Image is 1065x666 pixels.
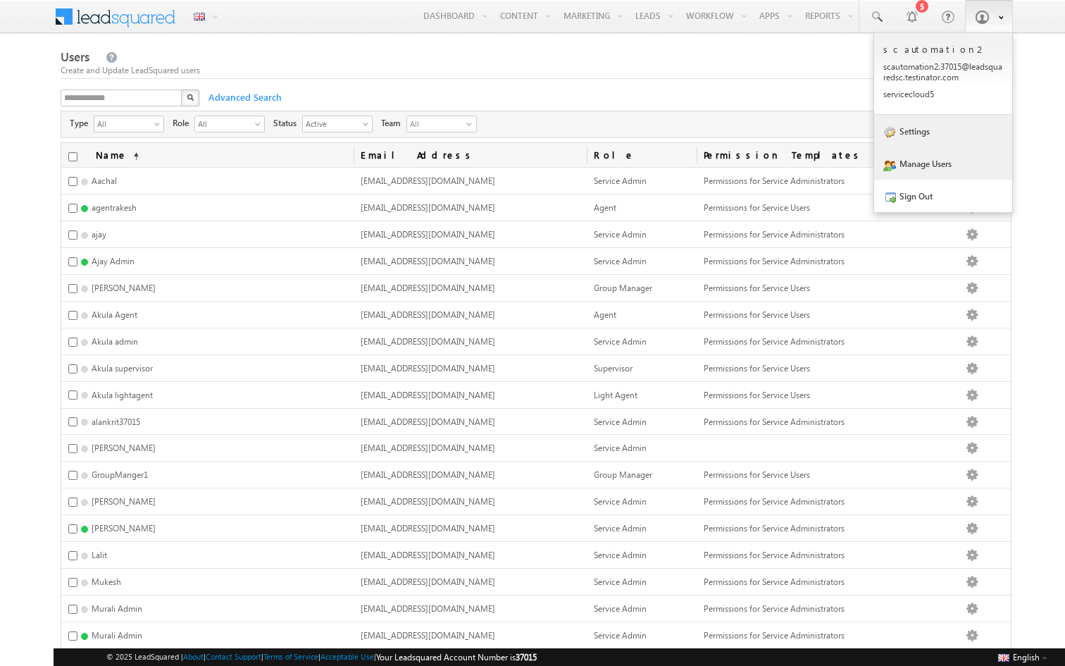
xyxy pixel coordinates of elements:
[61,49,89,65] span: Users
[127,151,139,162] span: (sorted ascending)
[361,417,495,427] span: [EMAIL_ADDRESS][DOMAIN_NAME]
[1013,652,1040,662] span: English
[361,603,495,614] span: [EMAIL_ADDRESS][DOMAIN_NAME]
[361,630,495,641] span: [EMAIL_ADDRESS][DOMAIN_NAME]
[273,117,302,130] span: Status
[587,143,697,167] a: Role
[704,523,845,534] span: Permissions for Service Administrators
[874,180,1012,212] a: Sign Out
[594,630,647,641] span: Service Admin
[106,650,537,664] span: © 2025 LeadSquared | | | | |
[361,469,495,480] span: [EMAIL_ADDRESS][DOMAIN_NAME]
[874,33,1012,115] a: scautomation2 scautomation2.37015@leadsquaredsc.testinator.com servicecloud5
[594,202,616,213] span: Agent
[92,417,140,427] span: alankrit37015
[320,652,374,661] a: Acceptable Use
[195,116,253,130] span: All
[183,652,204,661] a: About
[704,202,810,213] span: Permissions for Service Users
[594,417,647,427] span: Service Admin
[154,120,166,128] span: select
[594,603,647,614] span: Service Admin
[874,147,1012,180] a: Manage Users
[92,309,137,320] span: Akula Agent
[516,652,537,662] span: 37015
[594,390,637,400] span: Light Agent
[92,550,107,560] span: Lalit
[995,648,1051,665] button: English
[361,309,495,320] span: [EMAIL_ADDRESS][DOMAIN_NAME]
[361,202,495,213] span: [EMAIL_ADDRESS][DOMAIN_NAME]
[594,336,647,347] span: Service Admin
[92,175,117,186] span: Aachal
[883,89,1003,99] p: servi ceclo ud5
[92,283,156,293] span: [PERSON_NAME]
[704,390,810,400] span: Permissions for Service Users
[361,390,495,400] span: [EMAIL_ADDRESS][DOMAIN_NAME]
[361,576,495,587] span: [EMAIL_ADDRESS][DOMAIN_NAME]
[704,550,845,560] span: Permissions for Service Administrators
[92,630,142,641] span: Murali Admin
[187,94,194,101] img: Search
[361,229,495,240] span: [EMAIL_ADDRESS][DOMAIN_NAME]
[594,256,647,266] span: Service Admin
[594,309,616,320] span: Agent
[263,652,318,661] a: Terms of Service
[361,363,495,374] span: [EMAIL_ADDRESS][DOMAIN_NAME]
[61,64,1012,77] div: Create and Update LeadSquared users
[361,443,495,453] span: [EMAIL_ADDRESS][DOMAIN_NAME]
[92,523,156,534] span: [PERSON_NAME]
[92,390,153,400] span: Akula lightagent
[92,363,153,374] span: Akula supervisor
[303,116,361,130] span: Active
[361,496,495,507] span: [EMAIL_ADDRESS][DOMAIN_NAME]
[206,652,261,661] a: Contact Support
[361,336,495,347] span: [EMAIL_ADDRESS][DOMAIN_NAME]
[354,143,587,167] a: Email Address
[704,630,845,641] span: Permissions for Service Administrators
[883,61,1003,82] p: scaut omati on2.3 7015@ leads quare dsc.t estin ator. com
[704,469,810,480] span: Permissions for Service Users
[361,256,495,266] span: [EMAIL_ADDRESS][DOMAIN_NAME]
[594,550,647,560] span: Service Admin
[92,202,137,213] span: agentrakesh
[361,523,495,534] span: [EMAIL_ADDRESS][DOMAIN_NAME]
[704,283,810,293] span: Permissions for Service Users
[704,229,845,240] span: Permissions for Service Administrators
[407,116,463,132] span: All
[381,117,406,130] span: Team
[704,336,845,347] span: Permissions for Service Administrators
[594,229,647,240] span: Service Admin
[94,116,152,130] span: All
[92,603,142,614] span: Murali Admin
[92,469,148,480] span: GroupManger1
[92,443,156,453] span: [PERSON_NAME]
[361,283,495,293] span: [EMAIL_ADDRESS][DOMAIN_NAME]
[697,143,930,167] span: Permission Templates
[594,576,647,587] span: Service Admin
[874,115,1012,147] a: Settings
[89,143,146,167] a: Name
[704,363,810,374] span: Permissions for Service Users
[594,523,647,534] span: Service Admin
[70,117,94,130] span: Type
[173,117,194,130] span: Role
[594,469,652,480] span: Group Manager
[92,576,121,587] span: Mukesh
[361,175,495,186] span: [EMAIL_ADDRESS][DOMAIN_NAME]
[363,120,374,128] span: select
[594,283,652,293] span: Group Manager
[376,652,537,662] span: Your Leadsquared Account Number is
[883,43,1003,55] p: scautomation2
[594,363,633,374] span: Supervisor
[92,229,106,240] span: ajay
[201,91,286,104] span: Advanced Search
[594,496,647,507] span: Service Admin
[92,256,135,266] span: Ajay Admin
[92,496,156,507] span: [PERSON_NAME]
[361,550,495,560] span: [EMAIL_ADDRESS][DOMAIN_NAME]
[92,336,138,347] span: Akula admin
[594,443,647,453] span: Service Admin
[704,256,845,266] span: Permissions for Service Administrators
[594,175,647,186] span: Service Admin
